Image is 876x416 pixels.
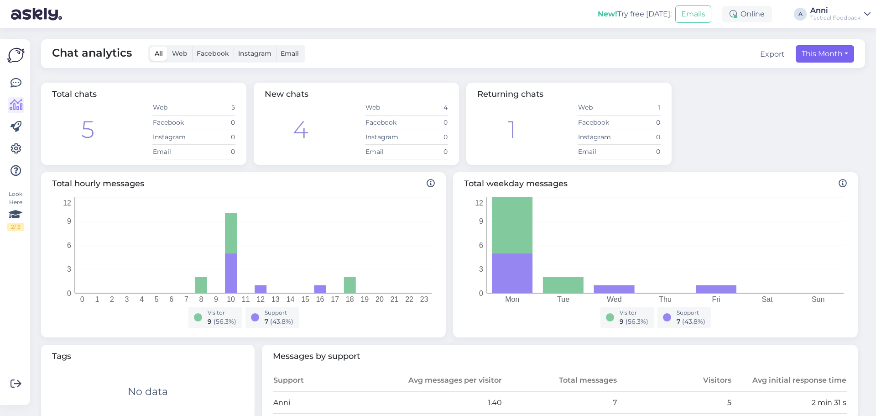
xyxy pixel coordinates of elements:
tspan: 21 [391,295,399,303]
div: A [794,8,807,21]
tspan: 0 [80,295,84,303]
td: 7 [502,392,617,414]
span: Messages by support [273,350,847,363]
td: Web [365,100,407,115]
span: ( 43.8 %) [270,317,293,326]
td: 5 [194,100,235,115]
tspan: 7 [184,295,188,303]
div: Anni [810,7,860,14]
tspan: 5 [155,295,159,303]
span: Instagram [238,49,271,58]
tspan: 6 [169,295,173,303]
tspan: 23 [420,295,428,303]
a: AnniTactical Foodpack [810,7,871,21]
img: Askly Logo [7,47,25,64]
th: Total messages [502,370,617,392]
tspan: 12 [256,295,265,303]
tspan: 12 [475,199,483,206]
span: ( 43.8 %) [682,317,705,326]
span: Tags [52,350,244,363]
td: 1.40 [387,392,502,414]
span: 9 [208,317,212,326]
td: Facebook [152,115,194,130]
button: This Month [796,45,854,63]
tspan: 0 [479,289,483,297]
tspan: 10 [227,295,235,303]
tspan: Mon [505,295,519,303]
span: Chat analytics [52,45,132,63]
tspan: Sun [812,295,824,303]
button: Export [760,49,785,60]
td: 2 min 31 s [732,392,847,414]
tspan: 6 [67,241,71,249]
tspan: 14 [287,295,295,303]
td: 0 [619,115,661,130]
td: Web [152,100,194,115]
td: 0 [194,115,235,130]
tspan: 20 [375,295,384,303]
tspan: 15 [301,295,309,303]
div: Support [677,309,705,317]
td: 0 [194,130,235,144]
td: Web [578,100,619,115]
tspan: 9 [479,217,483,225]
tspan: 1 [95,295,99,303]
tspan: 3 [67,265,71,273]
th: Avg messages per visitor [387,370,502,392]
tspan: Tue [557,295,569,303]
span: Facebook [197,49,229,58]
td: 0 [619,144,661,159]
tspan: 2 [110,295,114,303]
span: 7 [677,317,680,326]
td: 4 [407,100,448,115]
tspan: 0 [67,289,71,297]
tspan: 9 [67,217,71,225]
tspan: 12 [63,199,71,206]
div: 2 / 3 [7,223,24,231]
tspan: 6 [479,241,483,249]
tspan: 16 [316,295,324,303]
div: Visitor [208,309,236,317]
td: Instagram [365,130,407,144]
span: Returning chats [477,89,543,99]
span: Total weekday messages [464,178,847,190]
span: Total chats [52,89,97,99]
td: Email [365,144,407,159]
td: Facebook [578,115,619,130]
td: Anni [273,392,388,414]
span: All [155,49,163,58]
div: Support [265,309,293,317]
tspan: 13 [271,295,280,303]
td: 0 [407,115,448,130]
button: Emails [675,5,711,23]
span: 7 [265,317,268,326]
td: Email [152,144,194,159]
div: No data [128,384,168,399]
tspan: 11 [242,295,250,303]
span: Total hourly messages [52,178,435,190]
div: Online [722,6,772,22]
span: ( 56.3 %) [214,317,236,326]
span: New chats [265,89,308,99]
div: 4 [293,112,308,147]
td: 1 [619,100,661,115]
td: Instagram [152,130,194,144]
tspan: 18 [346,295,354,303]
th: Avg initial response time [732,370,847,392]
tspan: Wed [607,295,622,303]
tspan: Sat [761,295,773,303]
tspan: 3 [125,295,129,303]
th: Support [273,370,388,392]
tspan: Thu [659,295,672,303]
tspan: 19 [360,295,369,303]
tspan: Fri [712,295,720,303]
td: Instagram [578,130,619,144]
span: Web [172,49,188,58]
td: 0 [194,144,235,159]
td: 0 [619,130,661,144]
tspan: 4 [140,295,144,303]
span: 9 [620,317,624,326]
th: Visitors [617,370,732,392]
td: 0 [407,130,448,144]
